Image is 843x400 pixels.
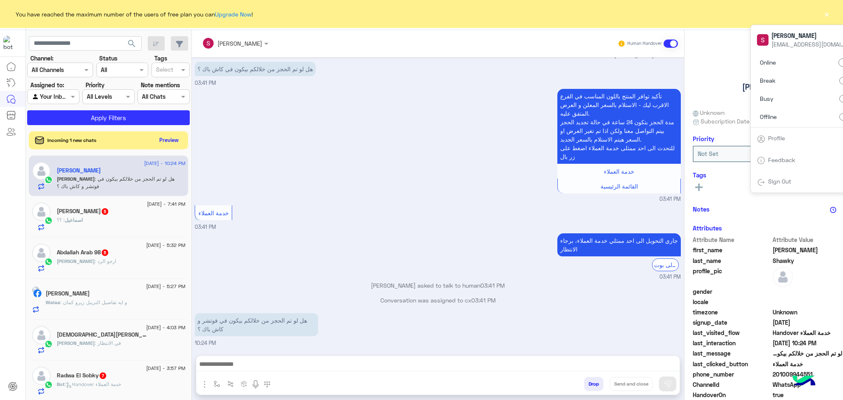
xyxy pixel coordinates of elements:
h6: Notes [693,205,710,213]
button: search [122,36,142,54]
button: Preview [156,134,182,146]
img: send attachment [200,379,210,389]
h6: Attributes [693,224,722,232]
span: اسماعيل [65,217,83,223]
div: الرجوع الى بوت [652,258,679,271]
span: [PERSON_NAME] [57,258,95,264]
img: create order [241,381,247,387]
label: Priority [86,81,105,89]
a: Sign Out [768,178,791,185]
span: [DATE] - 5:27 PM [146,283,185,290]
label: Tags [154,54,167,63]
span: القائمة الرئيسية [601,183,638,190]
span: ارجو الرد [95,258,116,264]
span: last_name [693,256,771,265]
span: : Handover خدمة العملاء [65,381,121,387]
img: Trigger scenario [227,381,234,387]
img: WhatsApp [44,258,53,266]
img: WhatsApp [44,340,53,348]
span: Attribute Name [693,235,771,244]
button: Drop [584,377,603,391]
span: Subscription Date : [DATE] [701,117,772,126]
img: make a call [264,381,270,388]
span: [DATE] - 3:57 PM [146,365,185,372]
span: و ايه تفاصيل التريبل زيرو كمان [60,299,127,305]
span: locale [693,298,771,306]
button: × [822,10,831,18]
label: Channel: [30,54,54,63]
span: [DATE] - 4:03 PM [146,324,185,331]
img: WhatsApp [44,216,53,225]
span: Break [760,76,775,85]
span: search [127,39,137,49]
img: notes [830,207,836,213]
p: Conversation was assigned to cx [195,296,681,305]
span: Bot [57,381,65,387]
img: defaultAdmin.png [32,367,51,385]
h5: Mohamed Ramadan [57,331,147,338]
span: ؟؟ [57,217,65,223]
span: [DATE] - 7:41 PM [147,200,185,208]
span: [DATE] - 10:24 PM [144,160,185,167]
span: 7 [100,372,106,379]
h5: Radwa El Sobky [57,372,107,379]
a: Profile [768,135,785,142]
span: خدمة العملاء [604,168,634,175]
img: defaultAdmin.png [773,267,793,287]
span: Online [760,58,776,67]
span: last_clicked_button [693,360,771,368]
span: phone_number [693,370,771,379]
img: defaultAdmin.png [32,162,51,180]
img: tab [757,178,765,186]
img: tab [757,135,765,143]
span: في الانتظار [95,340,121,346]
span: last_message [693,349,771,358]
span: first_name [693,246,771,254]
img: picture [32,286,40,294]
span: gender [693,287,771,296]
img: tab [757,156,765,165]
p: 15/8/2025, 10:24 PM [195,313,318,336]
img: 1403182699927242 [3,36,18,51]
img: send message [664,380,672,388]
span: 10:24 PM [195,340,216,346]
p: [PERSON_NAME] asked to talk to human [195,281,681,290]
span: [PERSON_NAME] [57,340,95,346]
img: select flow [214,381,220,387]
span: timezone [693,308,771,316]
img: WhatsApp [44,176,53,184]
span: 03:41 PM [471,297,496,304]
span: Incoming 1 new chats [47,137,96,144]
span: 5 [102,249,108,256]
button: select flow [210,377,224,391]
button: Send and close [610,377,653,391]
a: Upgrade Now [215,11,252,18]
label: Note mentions [141,81,180,89]
span: [PERSON_NAME] [57,176,95,182]
h5: Mohamed Shawky [57,167,101,174]
span: خدمة العملاء [198,209,229,216]
span: profile_pic [693,267,771,286]
small: Human Handover [627,40,662,47]
img: defaultAdmin.png [32,244,51,262]
h5: اسماعيل محمد [57,208,109,215]
a: Feedback [768,156,795,163]
p: 15/8/2025, 3:41 PM [557,233,681,256]
span: [DATE] - 5:32 PM [146,242,185,249]
img: WhatsApp [44,381,53,389]
span: 03:41 PM [195,224,216,230]
span: last_interaction [693,339,771,347]
span: You have reached the maximum number of the users of free plan you can ! [16,10,253,19]
h5: Walaa Kamal [46,290,90,297]
label: Status [99,54,117,63]
span: Unknown [693,108,725,117]
span: 03:41 PM [480,282,505,289]
button: Trigger scenario [224,377,237,391]
p: 15/8/2025, 3:41 PM [195,62,316,76]
img: hulul-logo.png [789,367,818,396]
div: Select [155,65,173,76]
span: last_visited_flow [693,328,771,337]
span: هل لو تم الحجز من خلالكم بيكون في فوتشر و كاش باك ؟ [57,176,175,189]
span: signup_date [693,318,771,327]
span: Offline [760,112,777,121]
